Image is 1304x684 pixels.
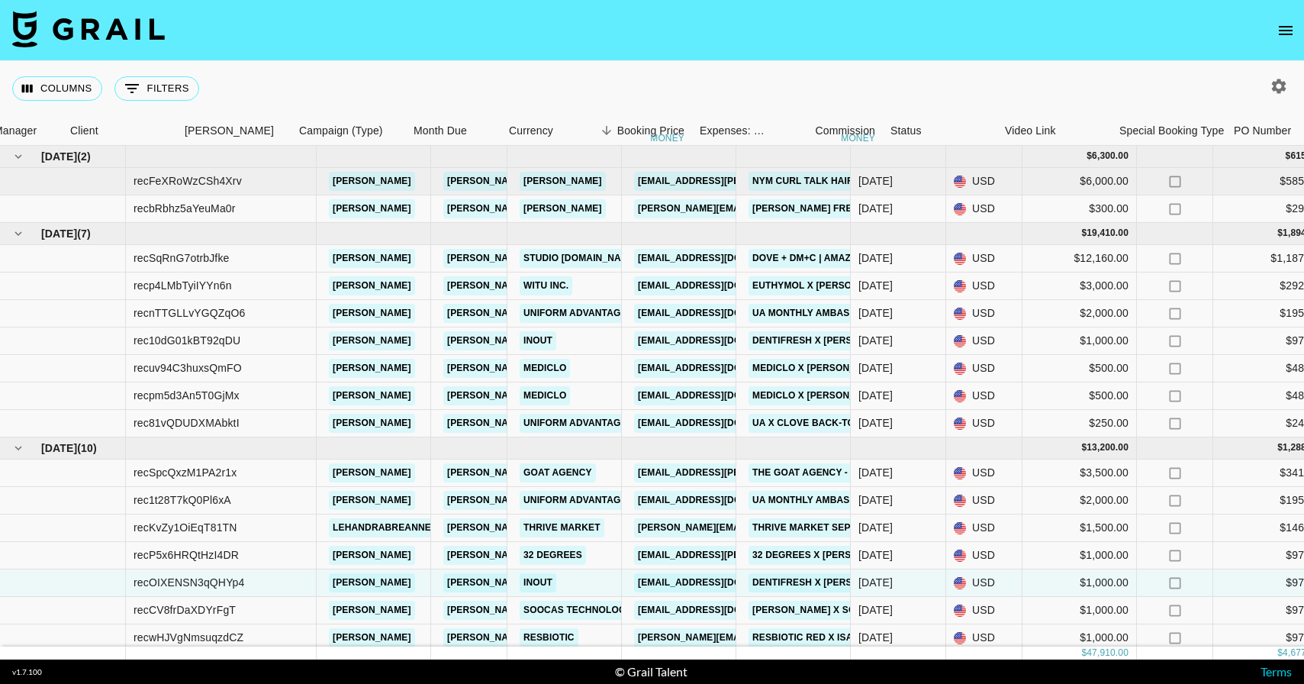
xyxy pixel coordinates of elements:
a: The Goat Agency - Qualcomm Snapdragon Back to School x [PERSON_NAME] [749,463,1158,482]
a: [PERSON_NAME] [329,386,415,405]
a: [PERSON_NAME] Free Event [749,199,896,218]
div: $ [1081,646,1087,659]
a: [EMAIL_ADDRESS][DOMAIN_NAME] [634,491,805,510]
a: [PERSON_NAME] [329,249,415,268]
a: Mediclo [520,386,570,405]
a: Terms [1261,664,1292,679]
div: USD [946,624,1022,652]
div: rec81vQDUDXMAbktI [134,415,240,431]
div: money [650,134,684,143]
a: [PERSON_NAME] x Soocas [749,601,887,620]
div: Jul '25 [858,173,893,189]
a: [PERSON_NAME] [520,172,606,191]
a: [PERSON_NAME][EMAIL_ADDRESS][PERSON_NAME][DOMAIN_NAME] [443,386,771,405]
div: $1,500.00 [1022,515,1137,542]
div: recSqRnG7otrbJfke [134,250,230,266]
a: [EMAIL_ADDRESS][DOMAIN_NAME] [634,249,805,268]
a: [EMAIL_ADDRESS][DOMAIN_NAME] [634,601,805,620]
div: $12,160.00 [1022,245,1137,273]
a: Mediclo [520,359,570,378]
a: [PERSON_NAME][EMAIL_ADDRESS][DOMAIN_NAME] [634,628,883,647]
div: $ [1277,441,1283,454]
div: Commission [815,116,875,146]
a: DentiFresh x [PERSON_NAME] [749,331,906,350]
a: Goat Agency [520,463,596,482]
div: $ [1286,150,1291,163]
div: Sep '25 [858,465,893,480]
div: [PERSON_NAME] [185,116,274,146]
div: $2,000.00 [1022,487,1137,515]
div: recFeXRoWzCSh4Xrv [134,173,242,189]
a: Soocas Technology Co., Ltd [520,601,678,620]
div: $3,500.00 [1022,460,1137,487]
div: $ [1277,227,1283,240]
a: Uniform Advantage [520,414,631,433]
div: Booker [177,116,291,146]
a: [EMAIL_ADDRESS][PERSON_NAME][DOMAIN_NAME] [634,463,883,482]
div: recpm5d3An5T0GjMx [134,388,240,403]
div: USD [946,597,1022,624]
div: money [841,134,875,143]
button: hide children [8,223,29,244]
a: [PERSON_NAME][EMAIL_ADDRESS][PERSON_NAME][DOMAIN_NAME] [443,414,771,433]
button: Sort [596,120,617,141]
div: $300.00 [1022,195,1137,223]
div: recKvZy1OiEqT81TN [134,520,237,535]
div: v 1.7.100 [12,667,42,677]
a: [PERSON_NAME] [329,546,415,565]
div: USD [946,168,1022,195]
div: 19,410.00 [1087,227,1129,240]
div: Campaign (Type) [291,116,406,146]
div: 13,200.00 [1087,441,1129,454]
span: [DATE] [41,440,77,456]
div: Client [63,116,177,146]
div: Special Booking Type [1119,116,1224,146]
div: USD [946,460,1022,487]
div: Campaign (Type) [299,116,383,146]
div: $1,000.00 [1022,542,1137,569]
a: [PERSON_NAME][EMAIL_ADDRESS][PERSON_NAME][DOMAIN_NAME] [443,199,771,218]
a: [EMAIL_ADDRESS][DOMAIN_NAME] [634,331,805,350]
a: 32 Degrees [520,546,586,565]
button: hide children [8,437,29,459]
div: Month Due [414,116,467,146]
a: [EMAIL_ADDRESS][PERSON_NAME][DOMAIN_NAME] [634,546,883,565]
a: [PERSON_NAME] [329,199,415,218]
a: [PERSON_NAME][EMAIL_ADDRESS][PERSON_NAME][DOMAIN_NAME] [443,249,771,268]
a: Thrive Market Sept [749,518,860,537]
div: Booking Price [617,116,684,146]
div: rec1t28T7kQ0Pl6xA [134,492,231,508]
div: $1,000.00 [1022,624,1137,652]
a: Euthymol x [PERSON_NAME] [749,276,898,295]
div: Sep '25 [858,630,893,645]
div: USD [946,382,1022,410]
div: USD [946,569,1022,597]
button: open drawer [1270,15,1301,46]
div: Jul '25 [858,201,893,216]
a: [PERSON_NAME] [329,573,415,592]
a: [PERSON_NAME][EMAIL_ADDRESS][PERSON_NAME][DOMAIN_NAME] [443,546,771,565]
div: Aug '25 [858,278,893,293]
div: Month Due [406,116,501,146]
a: [PERSON_NAME] [329,463,415,482]
div: $3,000.00 [1022,273,1137,300]
a: Resbiotic [520,628,578,647]
div: $1,000.00 [1022,569,1137,597]
div: recbRbhz5aYeuMa0r [134,201,236,216]
div: Video Link [997,116,1112,146]
div: USD [946,273,1022,300]
a: [PERSON_NAME] [329,331,415,350]
a: [PERSON_NAME] [520,199,606,218]
span: ( 10 ) [77,440,97,456]
div: recOIXENSN3qQHYp4 [134,575,244,590]
a: [EMAIL_ADDRESS][DOMAIN_NAME] [634,386,805,405]
div: USD [946,410,1022,437]
div: recuv94C3huxsQmFO [134,360,242,376]
div: USD [946,195,1022,223]
a: [PERSON_NAME] [329,414,415,433]
a: UA Monthly Ambassador Campaign [749,491,940,510]
div: recCV8frDaXDYrFgT [134,602,236,618]
div: Currency [509,116,553,146]
div: $250.00 [1022,410,1137,437]
div: $500.00 [1022,382,1137,410]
